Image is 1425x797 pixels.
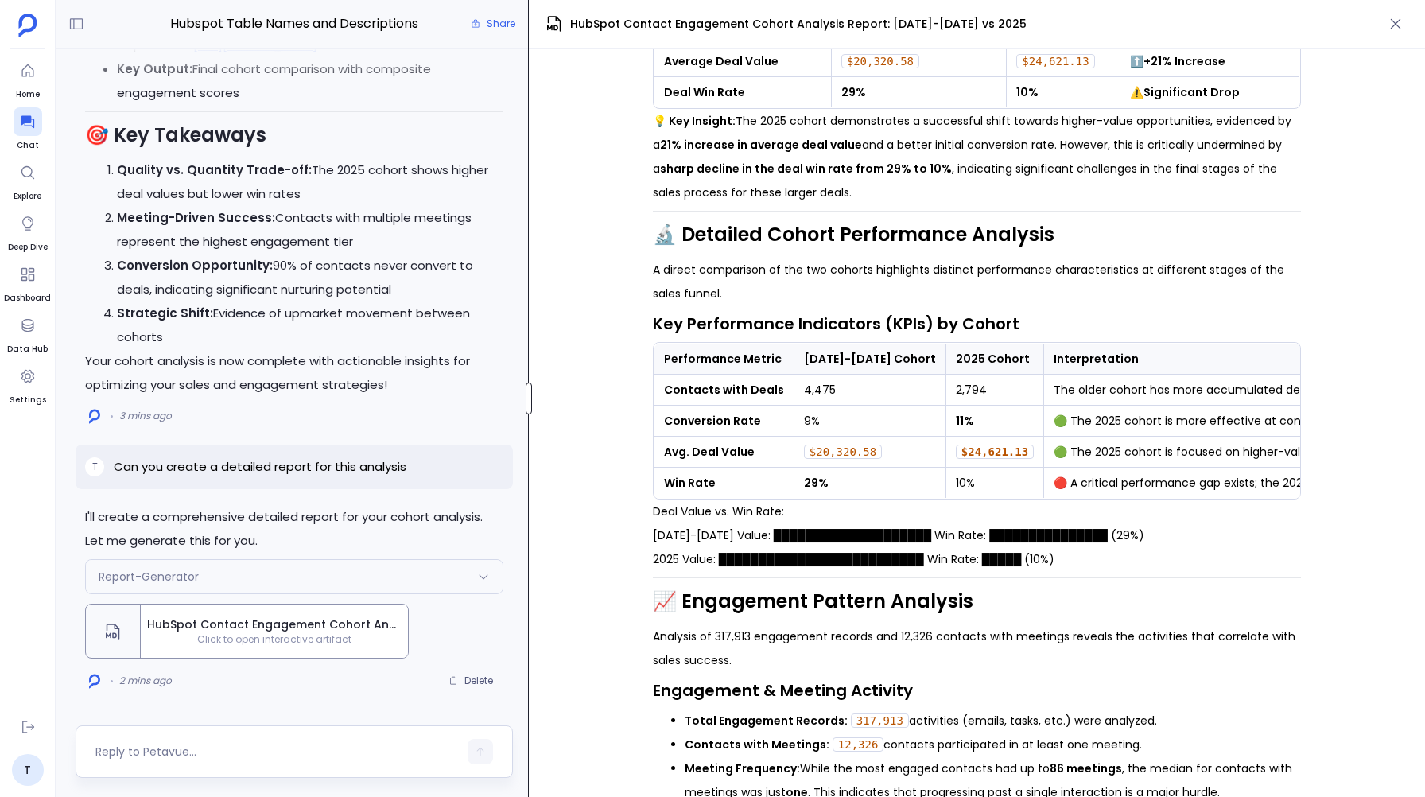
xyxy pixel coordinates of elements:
a: Data Hub [7,311,48,356]
a: Deep Dive [8,209,48,254]
span: Home [14,88,42,101]
span: Data Hub [7,343,48,356]
span: Chat [14,139,42,152]
span: Settings [10,394,46,406]
span: Dashboard [4,292,51,305]
span: Deep Dive [8,241,48,254]
span: Explore [14,190,42,203]
a: Home [14,56,42,101]
a: Chat [14,107,42,152]
a: T [12,754,44,786]
a: Explore [14,158,42,203]
img: petavue logo [18,14,37,37]
a: Settings [10,362,46,406]
a: Dashboard [4,260,51,305]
